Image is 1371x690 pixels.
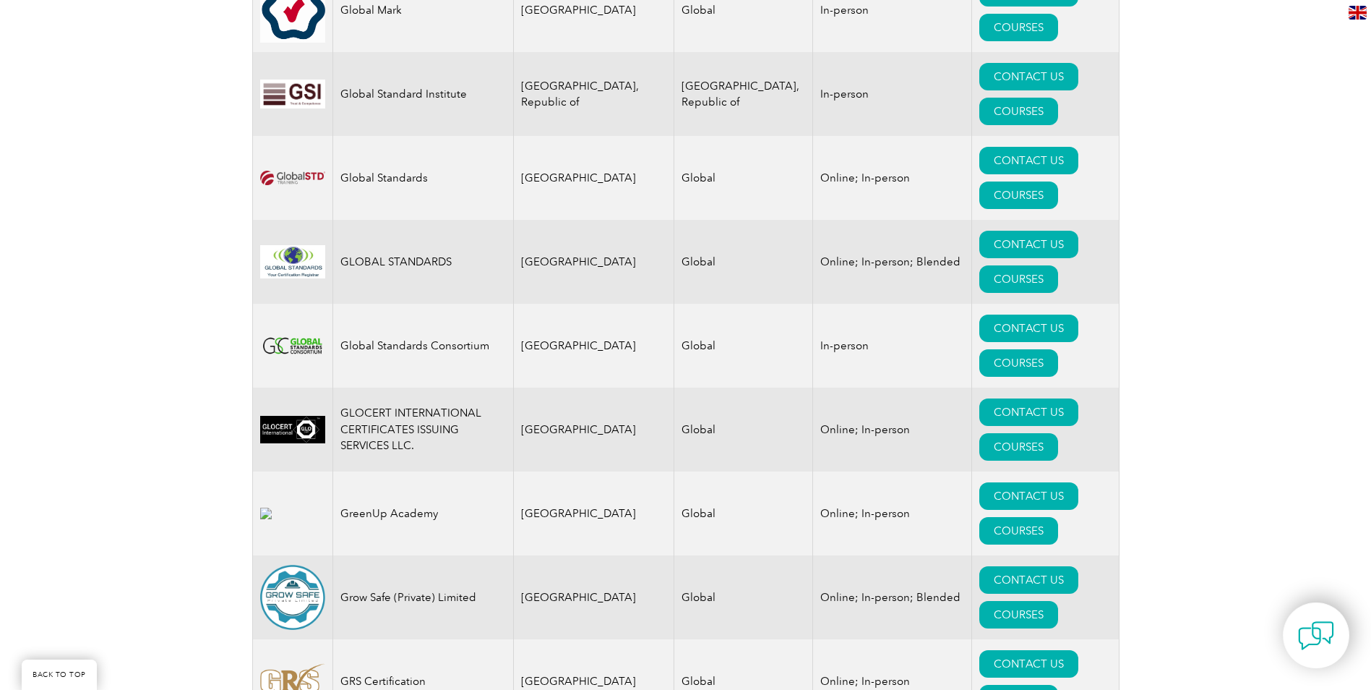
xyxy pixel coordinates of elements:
[332,220,513,304] td: GLOBAL STANDARDS
[260,416,325,443] img: a6c54987-dab0-ea11-a812-000d3ae11abd-logo.png
[979,265,1058,293] a: COURSES
[332,52,513,136] td: Global Standard Institute
[674,220,813,304] td: Global
[979,566,1078,594] a: CONTACT US
[813,136,972,220] td: Online; In-person
[979,182,1058,209] a: COURSES
[979,482,1078,510] a: CONTACT US
[979,147,1078,174] a: CONTACT US
[260,508,325,519] img: 62d0ecee-e7b0-ea11-a812-000d3ae11abd-logo.jpg
[979,349,1058,377] a: COURSES
[332,136,513,220] td: Global Standards
[979,601,1058,629] a: COURSES
[674,388,813,472] td: Global
[979,399,1078,426] a: CONTACT US
[674,555,813,639] td: Global
[674,304,813,388] td: Global
[513,388,674,472] td: [GEOGRAPHIC_DATA]
[332,555,513,639] td: Grow Safe (Private) Limited
[513,472,674,555] td: [GEOGRAPHIC_DATA]
[979,517,1058,545] a: COURSES
[513,304,674,388] td: [GEOGRAPHIC_DATA]
[513,555,674,639] td: [GEOGRAPHIC_DATA]
[513,136,674,220] td: [GEOGRAPHIC_DATA]
[979,63,1078,90] a: CONTACT US
[813,52,972,136] td: In-person
[813,388,972,472] td: Online; In-person
[513,52,674,136] td: [GEOGRAPHIC_DATA], Republic of
[813,220,972,304] td: Online; In-person; Blended
[813,304,972,388] td: In-person
[979,98,1058,125] a: COURSES
[260,171,325,184] img: ef2924ac-d9bc-ea11-a814-000d3a79823d-logo.png
[260,565,325,630] img: 135759db-fb26-f011-8c4d-00224895b3bc-logo.png
[813,555,972,639] td: Online; In-person; Blended
[1349,6,1367,20] img: en
[979,433,1058,461] a: COURSES
[979,650,1078,678] a: CONTACT US
[979,14,1058,41] a: COURSES
[1298,618,1334,654] img: contact-chat.png
[22,660,97,690] a: BACK TO TOP
[979,231,1078,258] a: CONTACT US
[979,315,1078,342] a: CONTACT US
[813,472,972,555] td: Online; In-person
[513,220,674,304] td: [GEOGRAPHIC_DATA]
[332,388,513,472] td: GLOCERT INTERNATIONAL CERTIFICATES ISSUING SERVICES LLC.
[674,52,813,136] td: [GEOGRAPHIC_DATA], Republic of
[332,304,513,388] td: Global Standards Consortium
[674,472,813,555] td: Global
[674,136,813,220] td: Global
[260,80,325,108] img: 3a0d5207-7902-ed11-82e6-002248d3b1f1-logo.jpg
[260,328,325,363] img: 49030bbf-2278-ea11-a811-000d3ae11abd-logo.png
[260,245,325,278] img: 2b2a24ac-d9bc-ea11-a814-000d3a79823d-logo.jpg
[332,472,513,555] td: GreenUp Academy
